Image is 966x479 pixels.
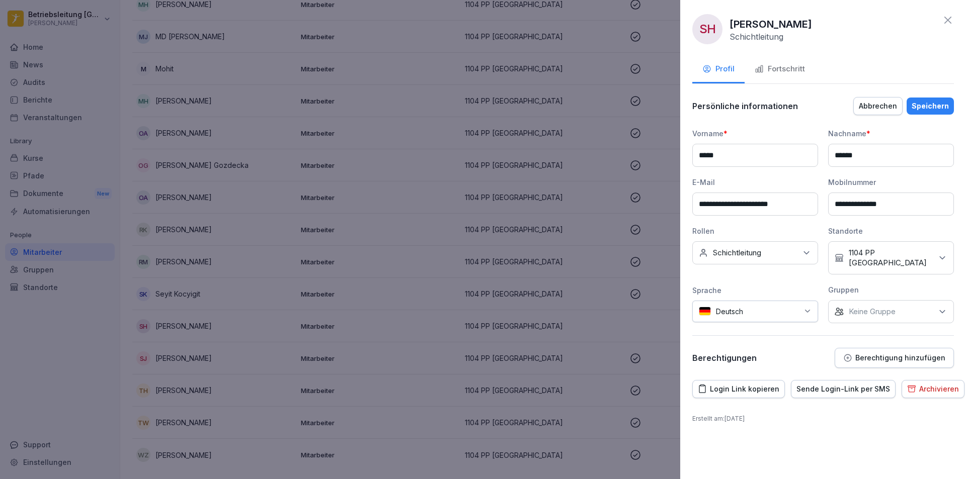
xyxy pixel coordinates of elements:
div: Sprache [692,285,818,296]
div: Profil [702,63,735,75]
p: 1104 PP [GEOGRAPHIC_DATA] [849,248,932,268]
p: Schichtleitung [713,248,761,258]
button: Sende Login-Link per SMS [791,380,896,398]
p: Berechtigung hinzufügen [855,354,945,362]
div: Gruppen [828,284,954,295]
button: Login Link kopieren [692,380,785,398]
div: Deutsch [692,301,818,322]
button: Fortschritt [745,56,815,83]
div: E-Mail [692,177,818,187]
div: Abbrechen [859,101,897,112]
div: Login Link kopieren [698,384,779,395]
div: Mobilnummer [828,177,954,187]
div: Fortschritt [755,63,805,75]
p: Schichtleitung [730,32,783,42]
div: SH [692,14,722,44]
div: Nachname [828,128,954,139]
div: Sende Login-Link per SMS [796,384,890,395]
button: Berechtigung hinzufügen [835,348,954,368]
div: Standorte [828,226,954,236]
p: Keine Gruppe [849,307,896,317]
p: Persönliche informationen [692,101,798,111]
button: Profil [692,56,745,83]
button: Abbrechen [853,97,903,115]
button: Archivieren [902,380,964,398]
p: Erstellt am : [DATE] [692,414,954,423]
img: de.svg [699,307,711,316]
button: Speichern [907,98,954,115]
p: Berechtigungen [692,353,757,363]
div: Vorname [692,128,818,139]
div: Rollen [692,226,818,236]
div: Archivieren [907,384,959,395]
p: [PERSON_NAME] [730,17,812,32]
div: Speichern [912,101,949,112]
